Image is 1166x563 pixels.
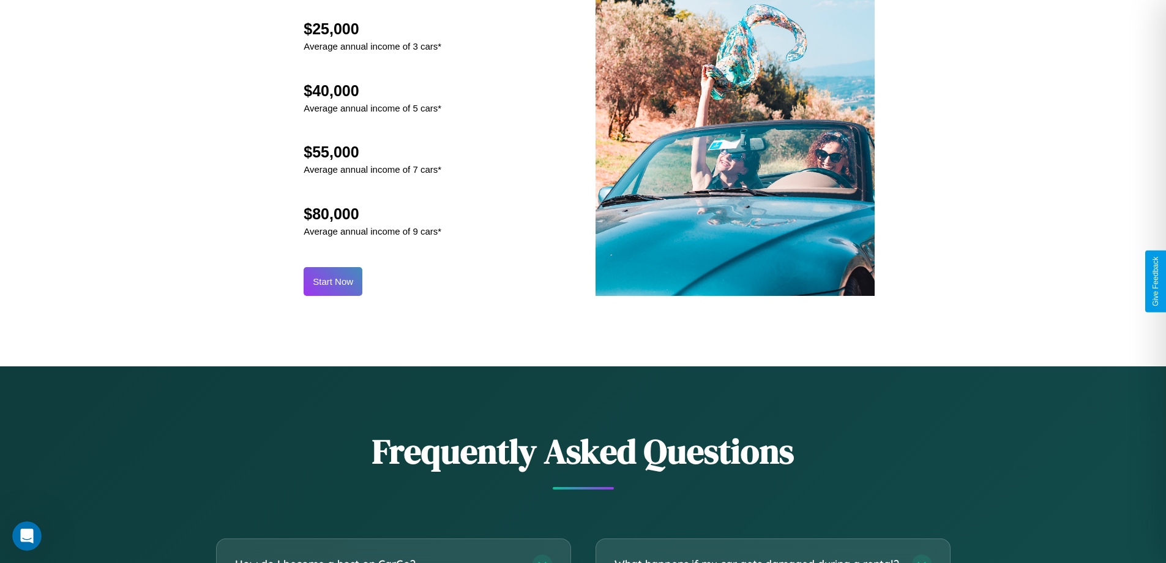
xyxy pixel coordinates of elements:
[304,223,441,240] p: Average annual income of 9 cars*
[304,143,441,161] h2: $55,000
[12,521,42,551] iframe: Intercom live chat
[1151,257,1160,306] div: Give Feedback
[216,428,951,475] h2: Frequently Asked Questions
[304,82,441,100] h2: $40,000
[304,161,441,178] p: Average annual income of 7 cars*
[304,38,441,55] p: Average annual income of 3 cars*
[304,205,441,223] h2: $80,000
[304,267,362,296] button: Start Now
[304,20,441,38] h2: $25,000
[304,100,441,116] p: Average annual income of 5 cars*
